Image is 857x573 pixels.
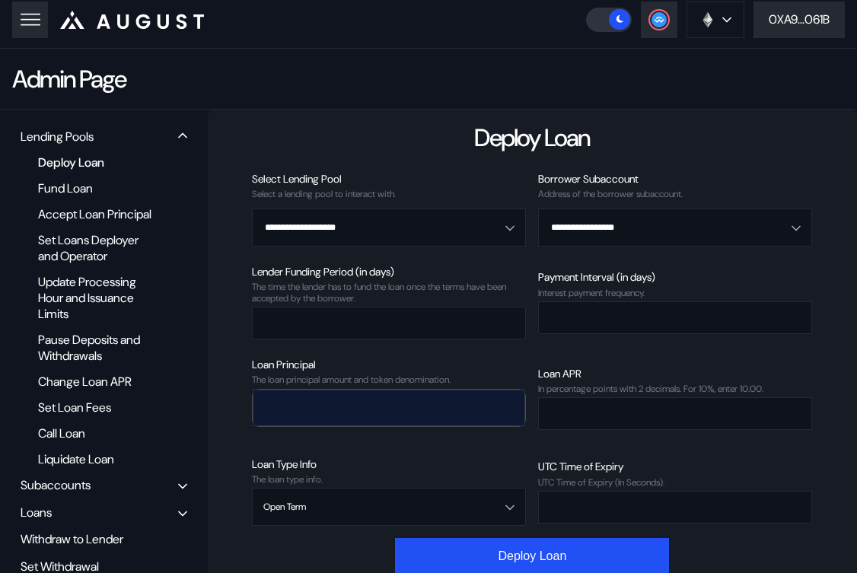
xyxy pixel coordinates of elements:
div: UTC Time of Expiry [538,460,812,473]
div: Call Loan [30,423,168,444]
div: The loan type info. [252,474,526,485]
div: Update Processing Hour and Issuance Limits [30,272,168,324]
div: The time the lender has to fund the loan once the terms have been accepted by the borrower. [252,282,526,304]
button: Open menu [252,488,526,526]
div: The loan principal amount and token denomination. [252,374,526,385]
div: Payment Interval (in days) [538,270,812,284]
div: Select Lending Pool [252,172,526,186]
div: Deploy Loan [30,152,168,173]
div: Liquidate Loan [30,449,168,470]
div: Loan APR [538,367,812,380]
div: Fund Loan [30,178,168,199]
button: 0XA9...061B [753,2,845,38]
div: Address of the borrower subaccount. [538,189,812,199]
div: Lender Funding Period (in days) [252,265,526,279]
div: Admin Page [12,63,126,95]
img: chain logo [699,11,716,28]
div: Set Loan Fees [30,397,168,418]
div: Lending Pools [21,129,94,145]
div: Loan Type Info [252,457,526,471]
div: Loan Principal [252,358,526,371]
div: Pause Deposits and Withdrawals [30,329,168,366]
div: Withdraw to Lender [15,527,193,551]
div: Select a lending pool to interact with. [252,189,526,199]
button: Open menu [252,209,526,247]
button: chain logo [687,2,744,38]
div: 0XA9...061B [769,11,830,27]
div: Open Term [263,501,306,512]
div: Set Loans Deployer and Operator [30,230,168,266]
div: Change Loan APR [30,371,168,392]
div: Loans [21,505,52,520]
div: Accept Loan Principal [30,204,168,224]
div: UTC Time of Expiry (In Seconds). [538,477,812,488]
div: Borrower Subaccount [538,172,812,186]
button: Open menu [538,209,812,247]
div: Subaccounts [21,477,91,493]
div: In percentage points with 2 decimals. For 10%, enter 10.00. [538,384,812,394]
div: Deploy Loan [474,122,590,154]
div: Interest payment frequency. [538,288,812,298]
